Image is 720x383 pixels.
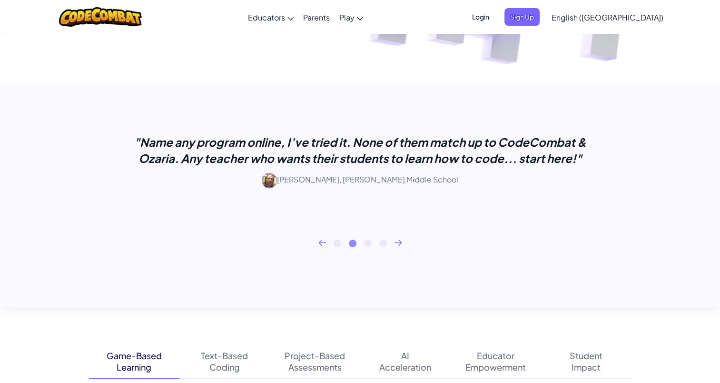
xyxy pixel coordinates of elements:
[334,240,341,247] button: 1
[339,12,355,22] span: Play
[288,362,342,373] div: Assessments
[122,173,598,188] p: [PERSON_NAME], [PERSON_NAME] Middle School
[243,4,298,30] a: Educators
[285,350,345,362] div: Project-Based
[401,350,409,362] div: AI
[379,240,387,247] button: 4
[270,345,360,379] button: Project-BasedAssessments
[59,7,142,27] img: CodeCombat logo
[298,4,335,30] a: Parents
[465,362,526,373] div: Empowerment
[201,350,248,362] div: Text-Based
[349,240,356,247] button: 2
[477,350,514,362] div: Educator
[335,4,368,30] a: Play
[572,362,601,373] div: Impact
[552,12,663,22] span: English ([GEOGRAPHIC_DATA])
[541,345,631,379] button: StudentImpact
[360,345,451,379] button: AIAcceleration
[504,8,540,26] button: Sign Up
[209,362,240,373] div: Coding
[379,362,431,373] div: Acceleration
[547,4,668,30] a: English ([GEOGRAPHIC_DATA])
[262,173,277,188] img: avatar
[451,345,541,379] button: EducatorEmpowerment
[117,362,151,373] div: Learning
[179,345,270,379] button: Text-BasedCoding
[248,12,285,22] span: Educators
[466,8,495,26] button: Login
[570,350,602,362] div: Student
[122,134,598,166] p: "Name any program online, I’ve tried it. None of them match up to CodeCombat & Ozaria. Any teache...
[364,240,372,247] button: 3
[89,345,179,379] button: Game-BasedLearning
[107,350,162,362] div: Game-Based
